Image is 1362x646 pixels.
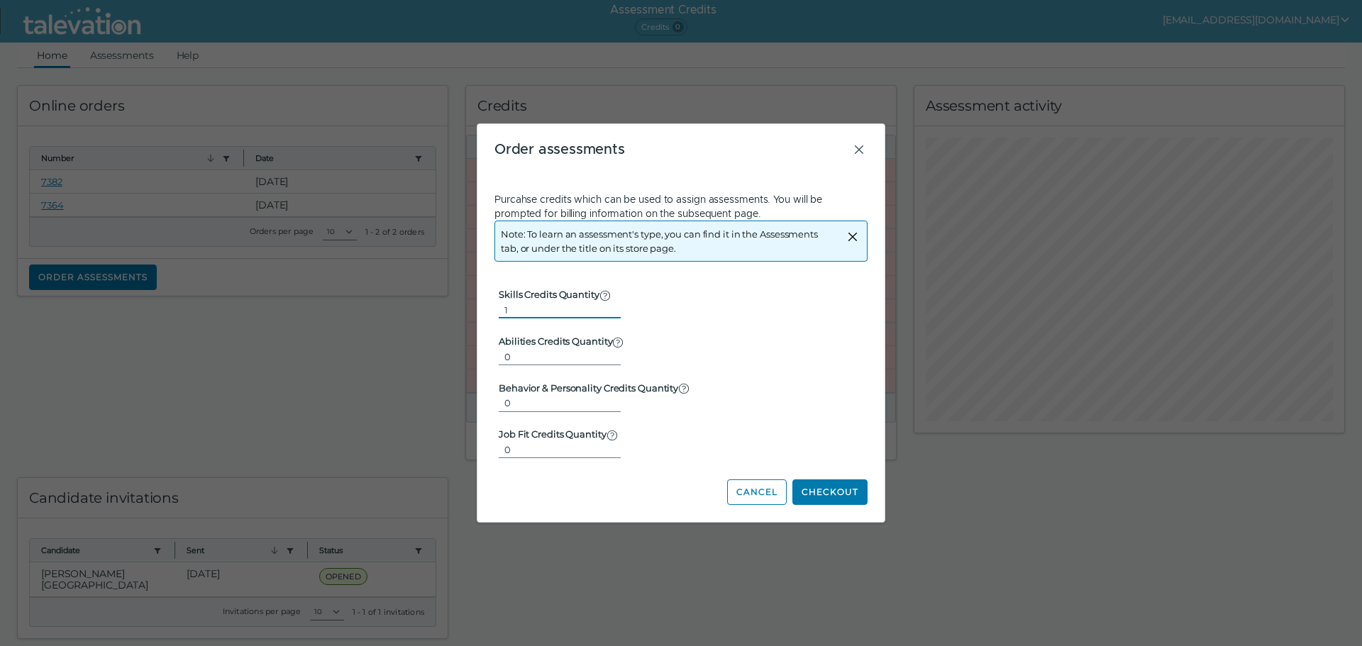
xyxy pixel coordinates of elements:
[499,335,624,348] label: Abilities Credits Quantity
[851,141,868,158] button: Close
[499,289,611,301] label: Skills Credits Quantity
[494,141,851,158] h3: Order assessments
[499,382,690,395] label: Behavior & Personality Credits Quantity
[792,479,868,505] button: Checkout
[844,227,861,244] button: Close alert
[727,479,787,505] button: Cancel
[494,192,868,221] p: Purcahse credits which can be used to assign assessments. You will be prompted for billing inform...
[499,428,618,441] label: Job Fit Credits Quantity
[501,221,836,261] div: Note: To learn an assessment's type, you can find it in the Assessments tab, or under the title o...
